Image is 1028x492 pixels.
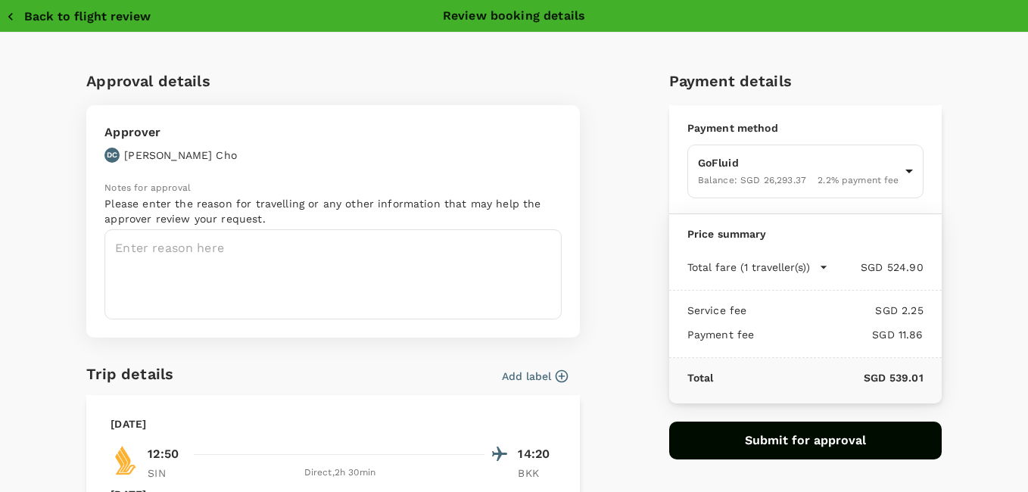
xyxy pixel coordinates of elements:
p: 14:20 [518,445,556,463]
p: Payment fee [687,327,755,342]
p: [DATE] [111,416,146,431]
p: Total [687,370,714,385]
p: DC [107,150,117,160]
div: GoFluidBalance: SGD 26,293.372.2% payment fee [687,145,924,198]
p: Price summary [687,226,924,241]
p: BKK [518,466,556,481]
div: Direct , 2h 30min [195,466,484,481]
button: Add label [502,369,568,384]
p: [PERSON_NAME] Cho [124,148,237,163]
p: Notes for approval [104,181,562,196]
p: Service fee [687,303,747,318]
p: Review booking details [443,7,585,25]
p: SGD 539.01 [713,370,923,385]
p: Total fare (1 traveller(s)) [687,260,810,275]
p: SGD 2.25 [746,303,923,318]
p: SIN [148,466,185,481]
p: Approver [104,123,237,142]
img: SQ [111,445,141,475]
p: GoFluid [698,155,899,170]
h6: Payment details [669,69,942,93]
button: Submit for approval [669,422,942,459]
button: Back to flight review [6,9,151,24]
p: Payment method [687,120,924,135]
h6: Approval details [86,69,580,93]
p: 12:50 [148,445,179,463]
span: Balance : SGD 26,293.37 [698,175,806,185]
p: SGD 524.90 [828,260,924,275]
h6: Trip details [86,362,173,386]
button: Total fare (1 traveller(s)) [687,260,828,275]
span: 2.2 % payment fee [818,175,899,185]
p: SGD 11.86 [754,327,923,342]
p: Please enter the reason for travelling or any other information that may help the approver review... [104,196,562,226]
